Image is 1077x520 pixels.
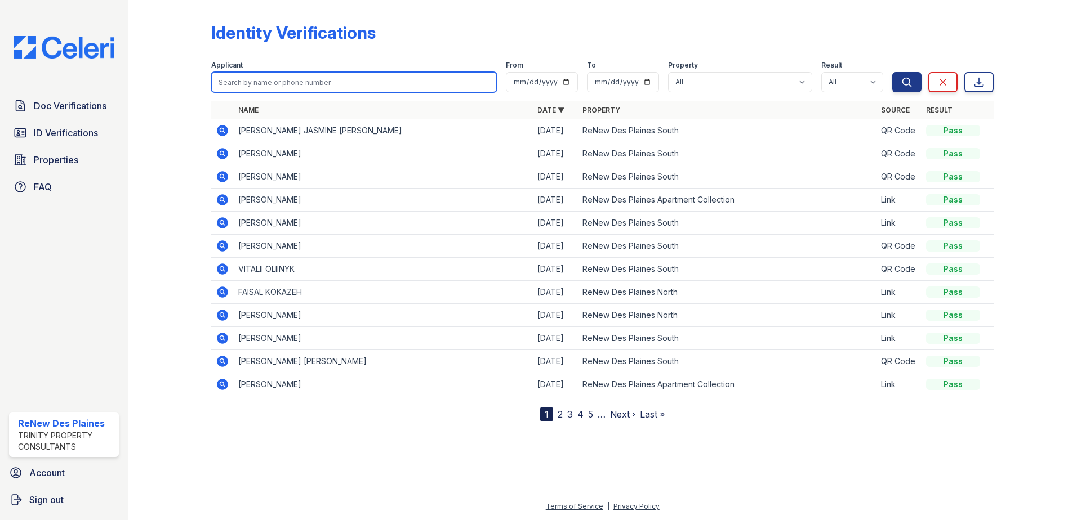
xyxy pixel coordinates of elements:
a: Source [881,106,910,114]
a: Name [238,106,259,114]
span: ID Verifications [34,126,98,140]
td: Link [876,373,922,396]
span: Doc Verifications [34,99,106,113]
td: ReNew Des Plaines South [578,119,877,142]
input: Search by name or phone number [211,72,497,92]
div: Identity Verifications [211,23,376,43]
td: [DATE] [533,373,578,396]
div: Pass [926,125,980,136]
div: Trinity Property Consultants [18,430,114,452]
a: Account [5,461,123,484]
div: Pass [926,263,980,275]
a: ID Verifications [9,122,119,144]
a: 4 [577,409,584,420]
td: [DATE] [533,304,578,327]
td: [DATE] [533,165,578,189]
td: ReNew Des Plaines South [578,165,877,189]
td: [PERSON_NAME] JASMINE [PERSON_NAME] [234,119,533,142]
td: ReNew Des Plaines South [578,350,877,373]
label: Property [668,61,698,70]
td: ReNew Des Plaines South [578,142,877,165]
a: Last » [640,409,665,420]
td: ReNew Des Plaines South [578,327,877,350]
div: Pass [926,356,980,367]
td: ReNew Des Plaines Apartment Collection [578,373,877,396]
a: Date ▼ [537,106,564,114]
a: Property [582,106,620,114]
label: Applicant [211,61,243,70]
td: Link [876,304,922,327]
td: [DATE] [533,350,578,373]
td: ReNew Des Plaines North [578,281,877,304]
a: Terms of Service [546,502,603,510]
a: Next › [610,409,635,420]
div: Pass [926,286,980,298]
td: ReNew Des Plaines South [578,235,877,258]
td: Link [876,212,922,235]
label: To [587,61,596,70]
div: Pass [926,217,980,228]
td: ReNew Des Plaines Apartment Collection [578,189,877,212]
td: [DATE] [533,212,578,235]
td: [DATE] [533,327,578,350]
span: Account [29,466,65,479]
a: Sign out [5,488,123,511]
div: Pass [926,194,980,205]
div: Pass [926,333,980,344]
td: [DATE] [533,189,578,212]
td: [PERSON_NAME] [234,165,533,189]
td: ReNew Des Plaines South [578,258,877,281]
label: Result [821,61,842,70]
div: | [607,502,609,510]
td: ReNew Des Plaines North [578,304,877,327]
a: FAQ [9,176,119,198]
a: 2 [558,409,563,420]
div: Pass [926,148,980,159]
td: VITALII OLIINYK [234,258,533,281]
td: ReNew Des Plaines South [578,212,877,235]
td: [DATE] [533,258,578,281]
a: 3 [567,409,573,420]
a: Privacy Policy [613,502,660,510]
img: CE_Logo_Blue-a8612792a0a2168367f1c8372b55b34899dd931a85d93a1a3d3e32e68fde9ad4.png [5,36,123,59]
td: [PERSON_NAME] [234,373,533,396]
div: 1 [540,407,553,421]
a: Properties [9,149,119,171]
td: [DATE] [533,235,578,258]
span: Properties [34,153,78,167]
td: QR Code [876,142,922,165]
td: [PERSON_NAME] [234,327,533,350]
a: Result [926,106,953,114]
label: From [506,61,523,70]
td: QR Code [876,119,922,142]
td: QR Code [876,235,922,258]
td: [PERSON_NAME] [234,212,533,235]
a: Doc Verifications [9,95,119,117]
td: Link [876,327,922,350]
span: FAQ [34,180,52,194]
td: QR Code [876,165,922,189]
td: [PERSON_NAME] [PERSON_NAME] [234,350,533,373]
td: [PERSON_NAME] [234,142,533,165]
td: [PERSON_NAME] [234,304,533,327]
td: FAISAL KOKAZEH [234,281,533,304]
div: Pass [926,171,980,182]
td: [PERSON_NAME] [234,235,533,258]
div: ReNew Des Plaines [18,416,114,430]
td: Link [876,189,922,212]
div: Pass [926,310,980,321]
td: [DATE] [533,281,578,304]
span: Sign out [29,493,64,506]
td: [DATE] [533,142,578,165]
div: Pass [926,240,980,252]
td: QR Code [876,258,922,281]
a: 5 [588,409,593,420]
td: [DATE] [533,119,578,142]
td: Link [876,281,922,304]
td: QR Code [876,350,922,373]
span: … [598,407,606,421]
td: [PERSON_NAME] [234,189,533,212]
div: Pass [926,379,980,390]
